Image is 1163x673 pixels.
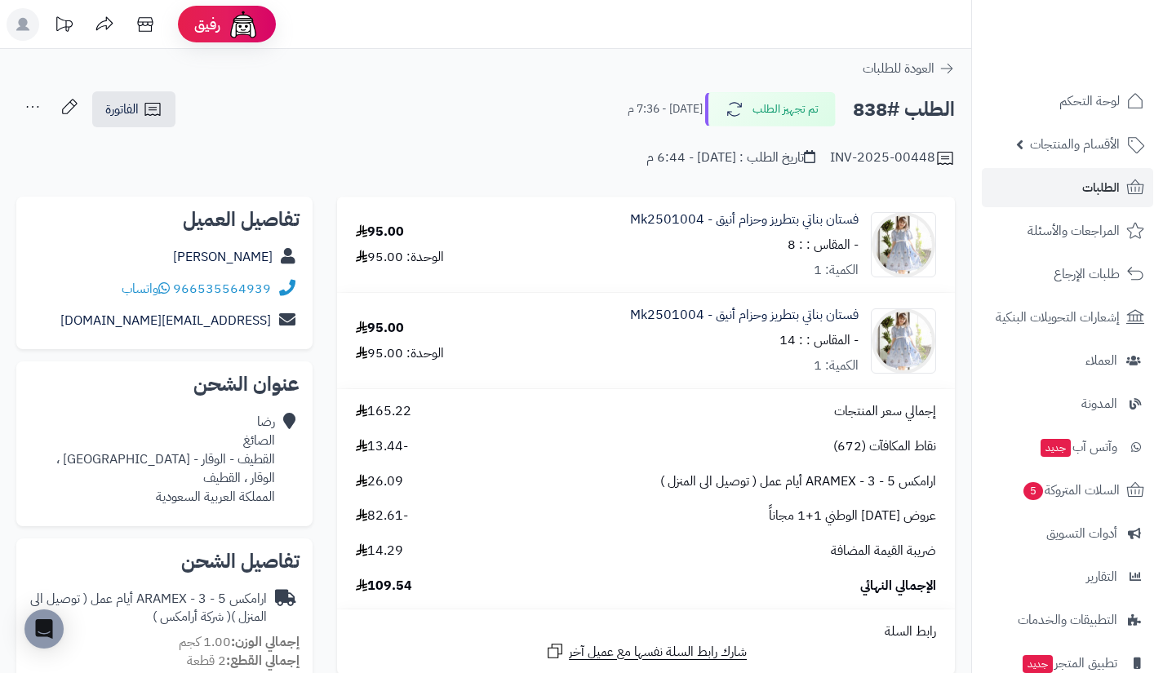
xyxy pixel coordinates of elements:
[1054,263,1120,286] span: طلبات الإرجاع
[1059,90,1120,113] span: لوحة التحكم
[179,632,300,652] small: 1.00 كجم
[356,472,403,491] span: 26.09
[1030,133,1120,156] span: الأقسام والمنتجات
[863,59,955,78] a: العودة للطلبات
[356,437,408,456] span: -13.44
[872,308,935,374] img: 1739125954-IMG_7240-90x90.jpeg
[1052,46,1147,80] img: logo-2.png
[982,600,1153,640] a: التطبيقات والخدمات
[982,427,1153,467] a: وآتس آبجديد
[630,210,859,229] a: فستان بناتي بتطريز وحزام أنيق - Mk2501004
[830,148,955,168] div: INV-2025-00448
[769,507,936,525] span: عروض [DATE] الوطني 1+1 مجاناً
[356,223,404,241] div: 95.00
[43,8,84,45] a: تحديثات المنصة
[982,255,1153,294] a: طلبات الإرجاع
[356,577,412,596] span: 109.54
[356,344,444,363] div: الوحدة: 95.00
[122,279,170,299] a: واتساب
[982,471,1153,510] a: السلات المتروكة5
[92,91,175,127] a: الفاتورة
[628,101,703,117] small: [DATE] - 7:36 م
[29,551,300,571] h2: تفاصيل الشحن
[24,609,64,649] div: Open Intercom Messenger
[173,279,271,299] a: 966535564939
[1086,565,1117,588] span: التقارير
[545,641,747,662] a: شارك رابط السلة نفسها مع عميل آخر
[834,402,936,421] span: إجمالي سعر المنتجات
[705,92,836,126] button: تم تجهيز الطلب
[1046,522,1117,545] span: أدوات التسويق
[56,413,275,506] div: رضا الصائغ القطيف - الوقار - [GEOGRAPHIC_DATA] ، الوقار ، القطيف المملكة العربية السعودية
[630,306,859,325] a: فستان بناتي بتطريز وحزام أنيق - Mk2501004
[153,607,231,627] span: ( شركة أرامكس )
[105,100,139,119] span: الفاتورة
[1085,349,1117,372] span: العملاء
[860,577,936,596] span: الإجمالي النهائي
[982,168,1153,207] a: الطلبات
[231,632,300,652] strong: إجمالي الوزن:
[982,557,1153,596] a: التقارير
[569,643,747,662] span: شارك رابط السلة نفسها مع عميل آخر
[982,82,1153,121] a: لوحة التحكم
[344,622,948,641] div: رابط السلة
[60,311,271,330] a: [EMAIL_ADDRESS][DOMAIN_NAME]
[660,472,936,491] span: ارامكس ARAMEX - 3 - 5 أيام عمل ( توصيل الى المنزل )
[853,93,955,126] h2: الطلب #838
[982,211,1153,250] a: المراجعات والأسئلة
[779,330,859,350] small: - المقاس : : 14
[173,247,273,267] a: [PERSON_NAME]
[996,306,1120,329] span: إشعارات التحويلات البنكية
[831,542,936,560] span: ضريبة القيمة المضافة
[814,261,859,280] div: الكمية: 1
[1081,392,1117,415] span: المدونة
[833,437,936,456] span: نقاط المكافآت (672)
[1082,176,1120,199] span: الطلبات
[814,356,859,375] div: الكمية: 1
[29,210,300,229] h2: تفاصيل العميل
[356,402,411,421] span: 165.22
[982,514,1153,553] a: أدوات التسويق
[227,8,260,41] img: ai-face.png
[226,651,300,671] strong: إجمالي القطع:
[29,374,300,394] h2: عنوان الشحن
[194,15,220,34] span: رفيق
[646,148,815,167] div: تاريخ الطلب : [DATE] - 6:44 م
[29,590,267,627] div: ارامكس ARAMEX - 3 - 5 أيام عمل ( توصيل الى المنزل )
[356,507,408,525] span: -82.61
[356,542,403,560] span: 14.29
[1028,219,1120,242] span: المراجعات والأسئلة
[1023,655,1053,673] span: جديد
[788,235,859,255] small: - المقاس : : 8
[356,319,404,338] div: 95.00
[982,298,1153,337] a: إشعارات التحويلات البنكية
[1023,482,1043,500] span: 5
[1022,479,1120,502] span: السلات المتروكة
[187,651,300,671] small: 2 قطعة
[356,248,444,267] div: الوحدة: 95.00
[863,59,934,78] span: العودة للطلبات
[1039,436,1117,458] span: وآتس آب
[982,384,1153,423] a: المدونة
[1041,439,1071,457] span: جديد
[1018,609,1117,631] span: التطبيقات والخدمات
[872,212,935,277] img: 1739125954-IMG_7240-90x90.jpeg
[982,341,1153,380] a: العملاء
